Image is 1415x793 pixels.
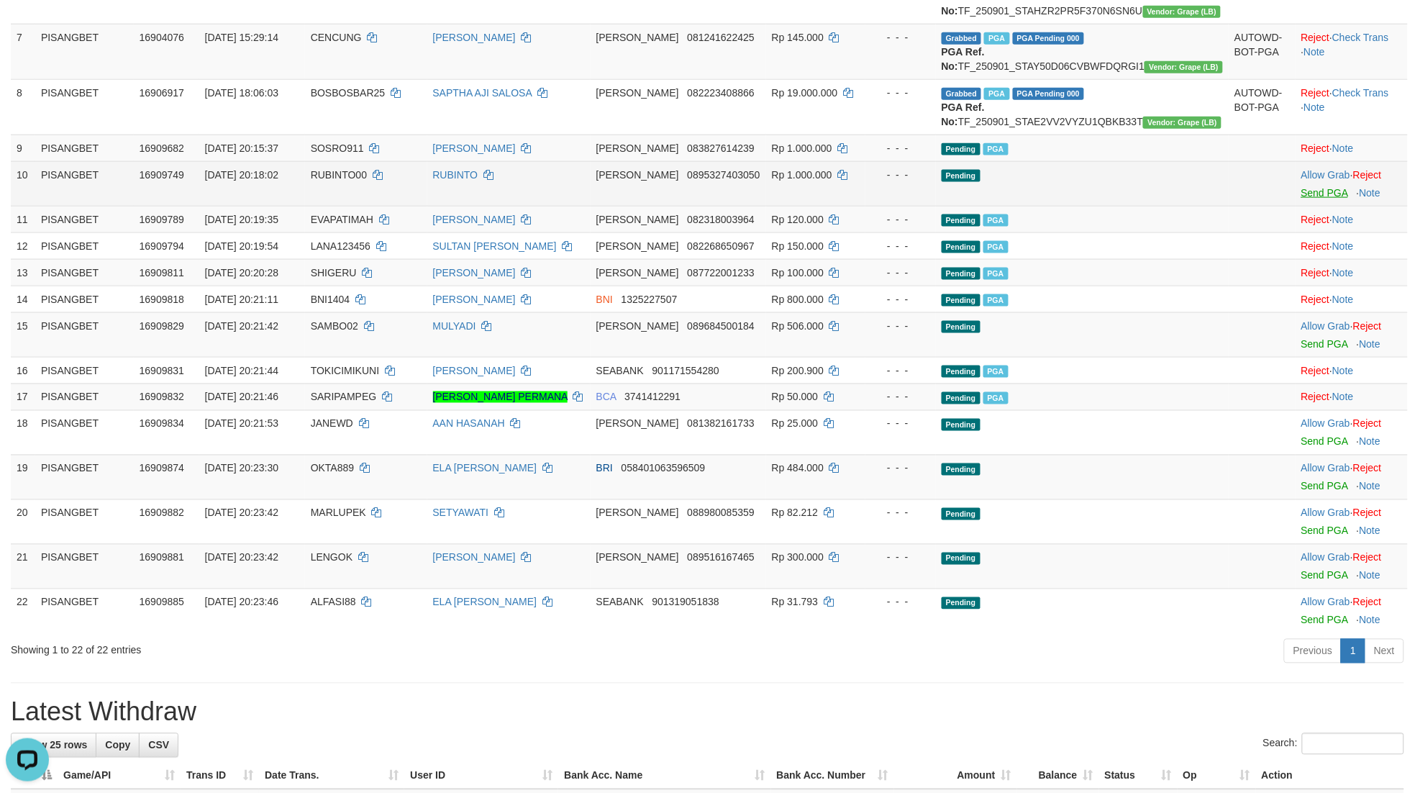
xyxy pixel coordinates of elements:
span: Pending [942,170,981,182]
a: Note [1360,615,1381,626]
span: Rp 31.793 [772,597,819,608]
span: Pending [942,268,981,280]
span: Copy 082318003964 to clipboard [688,214,755,225]
span: BNI [596,294,613,305]
div: - - - [871,141,930,155]
a: Reject [1301,87,1330,99]
span: Pending [942,143,981,155]
span: 16909818 [140,294,184,305]
th: Trans ID: activate to sort column ascending [181,763,259,789]
span: 16909834 [140,418,184,430]
span: CSV [148,740,169,751]
span: LANA123456 [311,240,370,252]
a: Note [1360,187,1381,199]
span: Pending [942,366,981,378]
span: Vendor URL: https://dashboard.q2checkout.com/secure [1143,117,1221,129]
th: Op: activate to sort column ascending [1178,763,1256,789]
td: PISANGBET [35,499,134,544]
td: 18 [11,410,35,455]
td: PISANGBET [35,589,134,633]
b: PGA Ref. No: [942,101,985,127]
td: 7 [11,24,35,79]
td: PISANGBET [35,544,134,589]
td: 20 [11,499,35,544]
a: ELA [PERSON_NAME] [433,463,537,474]
a: Note [1332,142,1354,154]
td: · [1296,312,1408,357]
span: OKTA889 [311,463,354,474]
span: 16909789 [140,214,184,225]
a: Note [1332,214,1354,225]
span: Marked by avkedw [983,143,1009,155]
span: Pending [942,553,981,565]
a: Reject [1353,552,1382,563]
div: - - - [871,239,930,253]
span: Copy 083827614239 to clipboard [688,142,755,154]
div: - - - [871,266,930,280]
td: PISANGBET [35,286,134,312]
span: 16906917 [140,87,184,99]
td: TF_250901_STAE2VV2VYZU1QBKB33T [936,79,1229,135]
a: Allow Grab [1301,597,1350,608]
td: · [1296,499,1408,544]
td: AUTOWD-BOT-PGA [1229,79,1295,135]
span: Copy 089516167465 to clipboard [688,552,755,563]
label: Search: [1263,733,1404,755]
td: · [1296,232,1408,259]
span: Copy 0895327403050 to clipboard [688,169,760,181]
span: [DATE] 20:21:42 [205,320,278,332]
span: Marked by avkvina [984,88,1009,100]
span: 16909682 [140,142,184,154]
span: 16904076 [140,32,184,43]
a: Allow Grab [1301,552,1350,563]
div: - - - [871,417,930,431]
span: Copy 1325227507 to clipboard [622,294,678,305]
span: BRI [596,463,613,474]
span: Pending [942,597,981,610]
a: Reject [1301,267,1330,278]
a: Note [1332,240,1354,252]
span: · [1301,552,1353,563]
span: Grabbed [942,32,982,45]
span: Marked by avkedw [983,214,1009,227]
a: Note [1332,294,1354,305]
th: Date Trans.: activate to sort column ascending [259,763,404,789]
span: Copy 058401063596509 to clipboard [622,463,706,474]
td: · [1296,455,1408,499]
a: Send PGA [1301,481,1348,492]
span: Pending [942,241,981,253]
td: · [1296,135,1408,161]
a: [PERSON_NAME] [433,214,516,225]
span: Copy 081382161733 to clipboard [688,418,755,430]
div: - - - [871,319,930,333]
td: 16 [11,357,35,384]
td: 11 [11,206,35,232]
th: Status: activate to sort column ascending [1099,763,1178,789]
a: Reject [1301,365,1330,376]
div: - - - [871,506,930,520]
div: - - - [871,212,930,227]
div: - - - [871,390,930,404]
span: [PERSON_NAME] [596,320,679,332]
a: Next [1365,639,1404,663]
a: Send PGA [1301,436,1348,448]
span: Marked by avkedw [983,268,1009,280]
span: LENGOK [311,552,352,563]
span: 16909829 [140,320,184,332]
a: Note [1304,46,1326,58]
span: [DATE] 20:23:42 [205,552,278,563]
td: PISANGBET [35,206,134,232]
span: PGA Pending [1013,32,1085,45]
span: · [1301,418,1353,430]
button: Open LiveChat chat widget [6,6,49,49]
div: - - - [871,363,930,378]
span: Copy 082268650967 to clipboard [688,240,755,252]
td: 22 [11,589,35,633]
div: - - - [871,30,930,45]
td: · [1296,384,1408,410]
a: Note [1360,525,1381,537]
th: Amount: activate to sort column ascending [894,763,1017,789]
span: BOSBOSBAR25 [311,87,386,99]
span: Rp 1.000.000 [772,142,832,154]
span: 16909885 [140,597,184,608]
